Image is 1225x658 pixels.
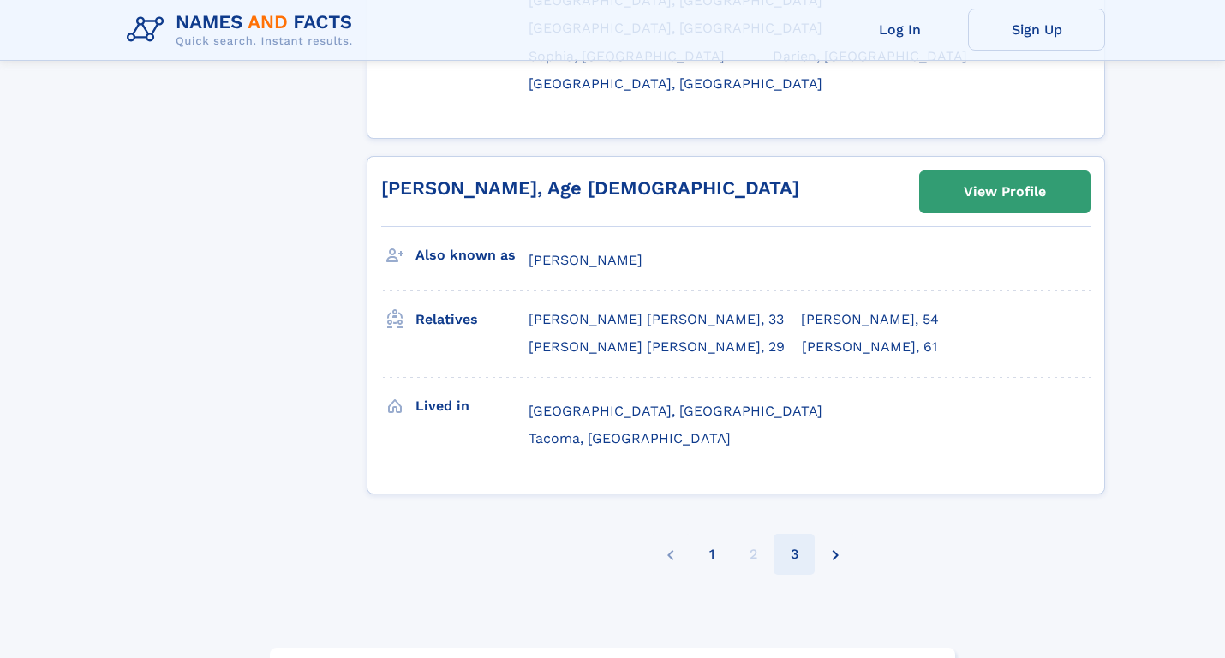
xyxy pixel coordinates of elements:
span: [PERSON_NAME] [529,252,642,268]
a: 1 [709,532,714,577]
span: Tacoma, [GEOGRAPHIC_DATA] [529,430,731,446]
a: Sign Up [968,9,1105,51]
h3: Lived in [415,392,529,421]
span: Sophia, [GEOGRAPHIC_DATA] [529,48,725,64]
div: 2 [750,532,757,577]
a: [PERSON_NAME] [PERSON_NAME], 33 [529,310,784,329]
span: [GEOGRAPHIC_DATA], [GEOGRAPHIC_DATA] [529,403,822,419]
a: [PERSON_NAME] [PERSON_NAME], 29 [529,338,785,356]
a: [PERSON_NAME], Age [DEMOGRAPHIC_DATA] [381,177,799,199]
a: View Profile [920,171,1090,212]
a: Next [825,532,846,577]
a: Previous [660,532,681,577]
span: [GEOGRAPHIC_DATA], [GEOGRAPHIC_DATA] [529,75,822,92]
a: 3 [791,532,798,577]
a: Log In [831,9,968,51]
h3: Also known as [415,241,529,270]
span: Darien, [GEOGRAPHIC_DATA] [773,48,967,64]
div: View Profile [964,172,1046,212]
a: [PERSON_NAME], 54 [801,310,939,329]
img: Logo Names and Facts [120,7,367,53]
a: [PERSON_NAME], 61 [802,338,937,356]
h3: Relatives [415,305,529,334]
